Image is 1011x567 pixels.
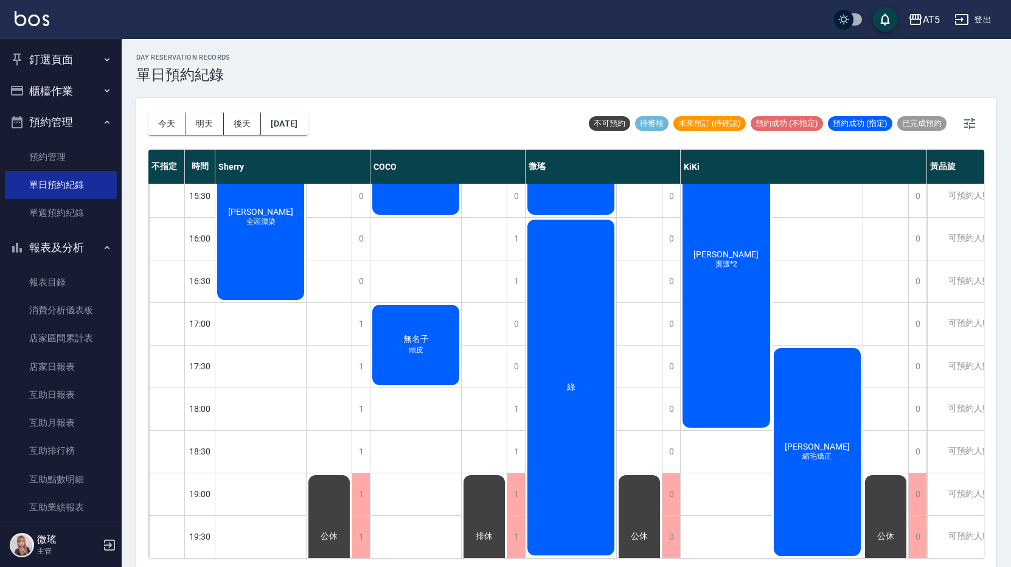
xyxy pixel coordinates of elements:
button: [DATE] [261,113,307,135]
div: 1 [507,388,525,430]
a: 店家日報表 [5,353,117,381]
h2: day Reservation records [136,54,231,61]
a: 單週預約紀錄 [5,199,117,227]
a: 互助排行榜 [5,437,117,465]
div: 1 [352,346,370,388]
img: Logo [15,11,49,26]
div: 0 [662,260,680,302]
div: 0 [908,175,926,217]
div: 0 [908,516,926,558]
button: 報表及分析 [5,232,117,263]
div: 1 [507,260,525,302]
div: 1 [352,516,370,558]
div: 1 [507,218,525,260]
div: 0 [908,473,926,515]
div: 18:30 [185,430,215,473]
div: 0 [908,346,926,388]
button: 櫃檯作業 [5,75,117,107]
a: 互助日報表 [5,381,117,409]
span: [PERSON_NAME] [226,207,296,217]
span: 預約成功 (不指定) [751,118,823,129]
div: 0 [908,431,926,473]
div: 0 [662,431,680,473]
div: 17:00 [185,302,215,345]
span: 公休 [875,531,897,542]
div: AT5 [923,12,940,27]
div: 0 [352,260,370,302]
a: 互助點數明細 [5,465,117,493]
a: 消費分析儀表板 [5,296,117,324]
div: 0 [908,260,926,302]
div: 19:00 [185,473,215,515]
div: 0 [662,175,680,217]
a: 單日預約紀錄 [5,171,117,199]
span: 預約成功 (指定) [828,118,892,129]
button: 明天 [186,113,224,135]
button: AT5 [903,7,945,32]
div: 17:30 [185,345,215,388]
div: 0 [908,218,926,260]
div: 0 [352,218,370,260]
button: 登出 [950,9,996,31]
span: 待審核 [635,118,669,129]
div: 1 [507,431,525,473]
span: 排休 [473,531,495,542]
a: 互助月報表 [5,409,117,437]
button: 後天 [224,113,262,135]
a: 互助業績報表 [5,493,117,521]
div: Sherry [215,150,370,184]
div: COCO [370,150,526,184]
span: 無名子 [401,334,431,345]
a: 店家區間累計表 [5,324,117,352]
div: 1 [352,303,370,345]
span: 綠 [565,382,578,393]
div: 16:30 [185,260,215,302]
span: [PERSON_NAME] [691,249,761,259]
span: 公休 [628,531,650,542]
h3: 單日預約紀錄 [136,66,231,83]
div: 18:00 [185,388,215,430]
button: 預約管理 [5,106,117,138]
span: 縮毛矯正 [800,451,834,462]
div: 0 [662,388,680,430]
p: 主管 [37,546,99,557]
div: 16:00 [185,217,215,260]
div: 0 [352,175,370,217]
div: 15:30 [185,175,215,217]
div: 0 [662,218,680,260]
span: 頭皮 [406,345,426,355]
div: 時間 [185,150,215,184]
div: 1 [507,516,525,558]
div: 1 [507,473,525,515]
div: 1 [352,431,370,473]
span: 公休 [318,531,340,542]
div: 微瑤 [526,150,681,184]
div: 0 [662,303,680,345]
div: 1 [352,388,370,430]
div: 0 [908,303,926,345]
div: 不指定 [148,150,185,184]
a: 報表目錄 [5,268,117,296]
img: Person [10,533,34,557]
button: 釘選頁面 [5,44,117,75]
div: 0 [662,346,680,388]
button: save [873,7,897,32]
span: [PERSON_NAME] [782,442,852,451]
a: 預約管理 [5,143,117,171]
div: KiKi [681,150,927,184]
h5: 微瑤 [37,534,99,546]
div: 0 [662,473,680,515]
div: 0 [507,175,525,217]
span: 未來預訂 (待確認) [673,118,746,129]
span: 不可預約 [589,118,630,129]
div: 19:30 [185,515,215,558]
div: 0 [507,303,525,345]
div: 0 [908,388,926,430]
span: 全頭漂染 [244,217,278,227]
a: 全店業績分析表 [5,521,117,549]
div: 0 [507,346,525,388]
span: 已完成預約 [897,118,947,129]
button: 今天 [148,113,186,135]
div: 0 [662,516,680,558]
div: 1 [352,473,370,515]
